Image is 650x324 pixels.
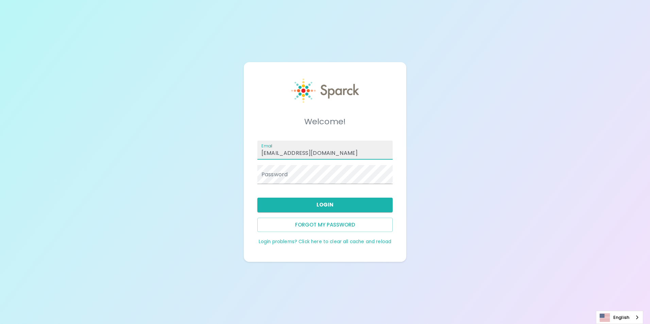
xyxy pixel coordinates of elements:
img: Sparck logo [291,78,359,103]
a: Login problems? Click here to clear all cache and reload [259,238,391,245]
label: Email [261,143,272,149]
a: English [596,311,643,324]
div: Language [596,311,643,324]
h5: Welcome! [257,116,393,127]
button: Login [257,198,393,212]
aside: Language selected: English [596,311,643,324]
button: Forgot my password [257,218,393,232]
